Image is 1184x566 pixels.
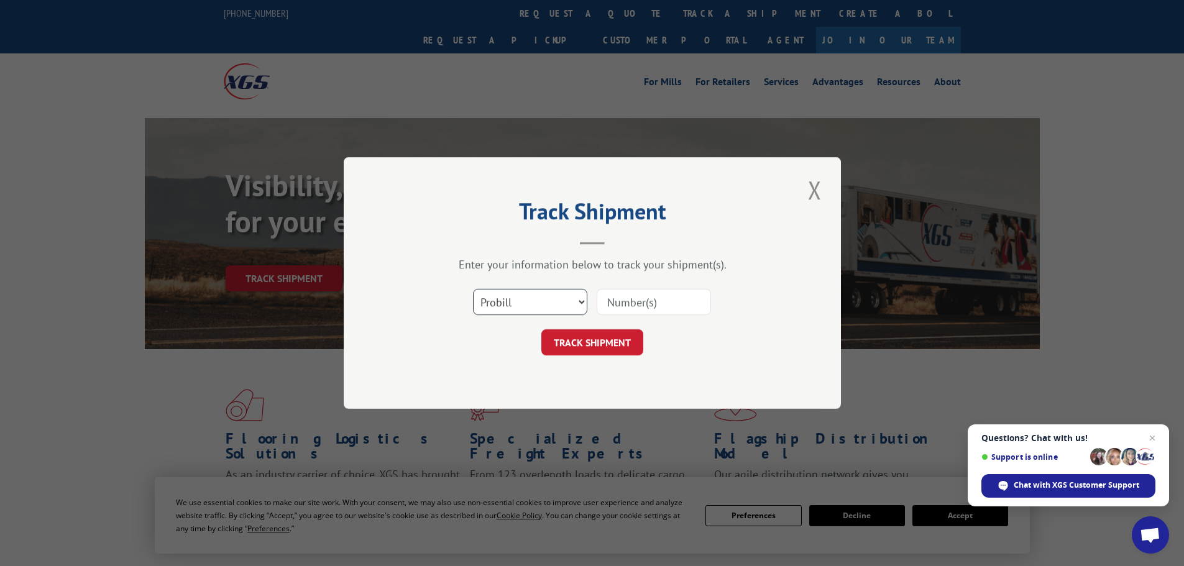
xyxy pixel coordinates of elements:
[1132,516,1169,554] a: Open chat
[541,329,643,355] button: TRACK SHIPMENT
[597,289,711,315] input: Number(s)
[1014,480,1139,491] span: Chat with XGS Customer Support
[981,452,1086,462] span: Support is online
[406,257,779,272] div: Enter your information below to track your shipment(s).
[804,173,825,207] button: Close modal
[981,433,1155,443] span: Questions? Chat with us!
[406,203,779,226] h2: Track Shipment
[981,474,1155,498] span: Chat with XGS Customer Support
